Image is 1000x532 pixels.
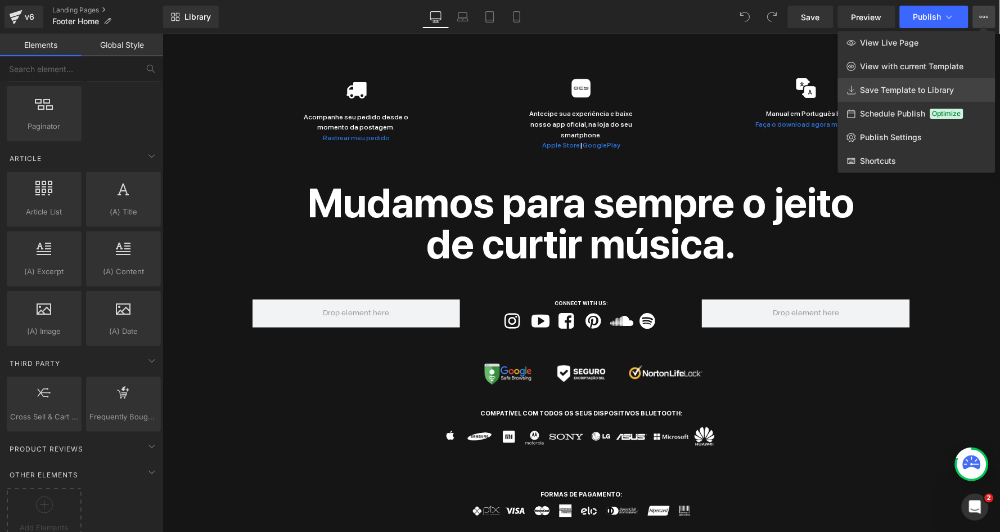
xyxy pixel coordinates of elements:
img: metodos de pagamento [307,468,531,485]
strong: FORMAS DE PAGAMENTO: [378,457,460,464]
span: Frequently Bought Together [89,411,157,423]
p: Antecipe sua experiência e baixe nosso app oficial, na loja do seu smartphone. [359,75,478,107]
span: Third Party [8,358,61,369]
img: qcy brasil manual portugues [634,44,654,64]
a: agora [649,87,668,95]
img: qcy app [409,44,428,64]
a: v6 [4,6,43,28]
a: Landing Pages [52,6,163,15]
img: google safe [321,329,371,352]
span: Article List [10,206,78,218]
span: (A) Excerpt [10,266,78,278]
a: Preview [838,6,895,28]
span: Paginator [10,120,78,132]
span: (A) Content [89,266,157,278]
span: (A) Title [89,206,157,218]
a: Tablet [476,6,503,28]
span: (A) Date [89,325,157,337]
span: Save [801,11,820,23]
span: Library [184,12,211,22]
strong: CONNECT WITH US: [392,266,445,272]
button: Undo [734,6,756,28]
button: View Live PageView with current TemplateSave Template to LibrarySchedule PublishOptimizePublish S... [973,6,996,28]
font: Store [400,108,417,115]
a: o [610,87,614,95]
span: Product Reviews [8,444,84,454]
a: download [615,87,648,95]
font: Google [420,108,444,115]
p: Acompanhe seu pedido desde o momento da postagem. [135,78,253,100]
span: Shortcuts [861,156,897,166]
a: Mobile [503,6,530,28]
span: Save Template to Library [861,85,954,95]
a: New Library [163,6,219,28]
span: View with current Template [861,61,964,71]
span: Optimize [930,109,963,119]
a: Laptop [449,6,476,28]
a: Desktop [422,6,449,28]
span: Publish Settings [861,132,922,142]
span: Other Elements [8,470,79,480]
span: Preview [852,11,882,23]
font: Play [444,108,458,115]
font: Apple [380,108,399,115]
iframe: Intercom live chat [962,494,989,521]
a: Rastrear meu pedido [160,100,227,108]
img: Norton life lock [467,332,540,346]
span: Schedule Publish [861,109,926,119]
strong: Mudamos para sempre o jeito de curtir música. [146,144,692,235]
b: COMPATÍVEL COM TODOS OS SEUS DISPOSITIVOS BLUETOOTH: [318,376,520,383]
button: Publish [900,6,969,28]
span: 2 [985,494,994,503]
div: v6 [22,10,37,24]
span: View Live Page [861,38,919,48]
img: ssl active [394,330,444,348]
a: mesmo [669,87,694,95]
span: (A) Image [10,325,78,337]
a: Apple Store|GooglePlay [380,108,458,115]
a: Faça [593,87,609,95]
img: labels [278,388,560,419]
span: Article [8,153,43,164]
button: Redo [761,6,783,28]
span: Footer Home [52,17,99,26]
span: Publish [913,12,942,21]
span: Cross Sell & Cart Upsell [10,411,78,423]
a: Global Style [82,34,163,56]
p: Manual em Português BR [584,75,702,86]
